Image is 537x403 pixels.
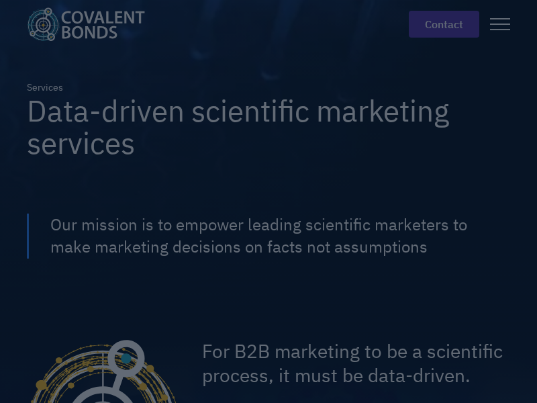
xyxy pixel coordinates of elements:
a: contact [409,11,479,38]
div: Services [27,81,63,95]
div: Our mission is to empower leading scientific marketers to make marketing decisions on facts not a... [50,214,510,259]
img: Covalent Bonds White / Teal Logo [27,7,145,41]
h2: For B2B marketing to be a scientific process, it must be data-driven. [202,339,510,388]
h1: Data-driven scientific marketing services [27,95,510,160]
a: home [27,7,156,41]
